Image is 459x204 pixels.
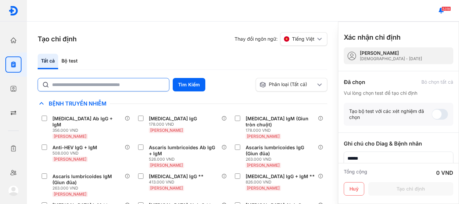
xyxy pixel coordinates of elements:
[235,32,327,46] div: Thay đổi ngôn ngữ:
[8,6,18,16] img: logo
[52,128,125,133] div: 356.000 VND
[150,186,183,191] span: [PERSON_NAME]
[344,78,365,86] div: Đã chọn
[54,192,86,197] span: [PERSON_NAME]
[246,173,315,179] div: [MEDICAL_DATA] IgG + IgM **
[259,81,316,88] div: Phân loại (Tất cả)
[52,145,97,151] div: Anti-HEV IgG + IgM
[149,179,206,185] div: 413.000 VND
[8,185,19,196] img: logo
[38,34,77,44] h3: Tạo chỉ định
[292,36,315,42] span: Tiếng Việt
[246,145,315,157] div: Ascaris lumbricoides IgG (Giun đũa)
[58,54,81,69] div: Bộ test
[149,122,200,127] div: 178.000 VND
[246,179,318,185] div: 826.000 VND
[247,186,280,191] span: [PERSON_NAME]
[247,134,280,139] span: [PERSON_NAME]
[52,186,125,191] div: 263.000 VND
[344,139,453,148] div: Ghi chú cho Diag & Bệnh nhân
[149,157,221,162] div: 526.000 VND
[246,116,315,128] div: [MEDICAL_DATA] IgM (Giun tròn chuột)
[344,169,367,177] div: Tổng cộng
[52,116,122,128] div: [MEDICAL_DATA] Ab IgG + IgM
[52,173,122,186] div: Ascaris lumbricoides IgM (Giun đũa)
[368,182,453,196] button: Tạo chỉ định
[344,33,401,42] h3: Xác nhận chỉ định
[149,116,197,122] div: [MEDICAL_DATA] IgG
[344,182,364,196] button: Huỷ
[360,50,422,56] div: [PERSON_NAME]
[38,54,58,69] div: Tất cả
[54,157,86,162] span: [PERSON_NAME]
[173,78,205,91] button: Tìm Kiếm
[150,163,183,168] span: [PERSON_NAME]
[45,100,110,107] span: Bệnh Truyền Nhiễm
[247,163,280,168] span: [PERSON_NAME]
[344,90,453,96] div: Vui lòng chọn test để tạo chỉ định
[436,169,453,177] div: 0 VND
[149,145,218,157] div: Ascaris lumbricoides Ab IgG + IgM
[54,134,86,139] span: [PERSON_NAME]
[421,79,453,85] div: Bỏ chọn tất cả
[52,151,100,156] div: 508.000 VND
[349,108,432,120] div: Tạo bộ test với các xét nghiệm đã chọn
[149,173,204,179] div: [MEDICAL_DATA] IgG **
[150,128,183,133] span: [PERSON_NAME]
[360,56,422,62] div: [DEMOGRAPHIC_DATA] - [DATE]
[442,6,451,11] span: 5318
[246,157,318,162] div: 263.000 VND
[246,128,318,133] div: 178.000 VND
